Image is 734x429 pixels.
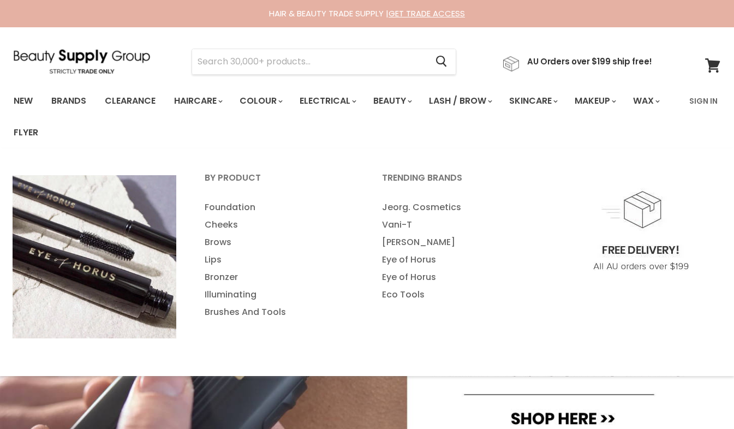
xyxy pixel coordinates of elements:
a: Colour [231,90,289,112]
a: Makeup [566,90,623,112]
a: Lash / Brow [421,90,499,112]
form: Product [192,49,456,75]
a: Brands [43,90,94,112]
a: Eye of Horus [368,269,544,286]
a: Flyer [5,121,46,144]
a: Skincare [501,90,564,112]
a: Trending Brands [368,169,544,196]
a: Electrical [291,90,363,112]
a: Jeorg. Cosmetics [368,199,544,216]
button: Search [427,49,456,74]
a: Sign In [683,90,724,112]
a: Beauty [365,90,419,112]
a: Brushes And Tools [191,303,366,321]
a: Eco Tools [368,286,544,303]
a: Lips [191,251,366,269]
a: New [5,90,41,112]
a: GET TRADE ACCESS [389,8,465,19]
a: By Product [191,169,366,196]
a: Foundation [191,199,366,216]
a: Clearance [97,90,164,112]
a: Brows [191,234,366,251]
ul: Main menu [5,85,683,148]
input: Search [192,49,427,74]
a: Eye of Horus [368,251,544,269]
a: [PERSON_NAME] [368,234,544,251]
a: Bronzer [191,269,366,286]
ul: Main menu [368,199,544,303]
ul: Main menu [191,199,366,321]
a: Vani-T [368,216,544,234]
a: Illuminating [191,286,366,303]
a: Wax [625,90,666,112]
a: Haircare [166,90,229,112]
a: Cheeks [191,216,366,234]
